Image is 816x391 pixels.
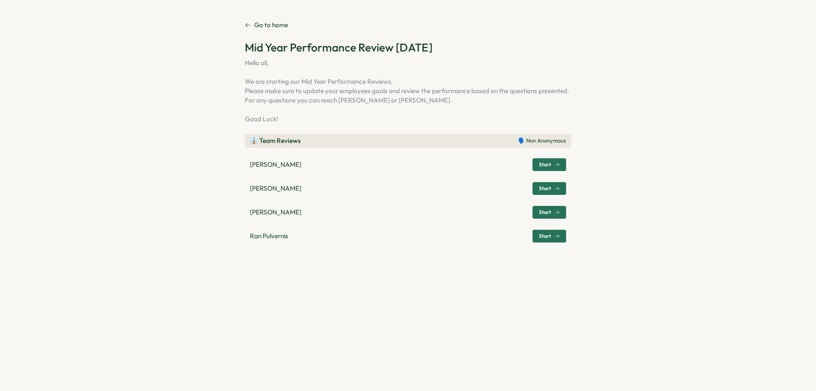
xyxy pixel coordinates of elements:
[533,230,566,243] button: Start
[250,160,301,169] p: [PERSON_NAME]
[245,40,571,55] h2: Mid Year Performance Review [DATE]
[250,184,301,193] p: [PERSON_NAME]
[250,136,301,146] p: 👔 Team Reviews
[539,234,551,239] span: Start
[539,210,551,215] span: Start
[250,208,301,217] p: [PERSON_NAME]
[533,182,566,195] button: Start
[245,58,571,124] p: Hello all, We are starting our Mid Year Performance Reviews, Please make sure to update your empl...
[533,206,566,219] button: Start
[539,186,551,191] span: Start
[518,137,566,145] p: 🗣️ Non Anonymous
[245,20,288,30] a: Go to home
[250,231,288,241] p: Ran Pulvernis
[539,162,551,167] span: Start
[533,158,566,171] button: Start
[254,20,288,30] p: Go to home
